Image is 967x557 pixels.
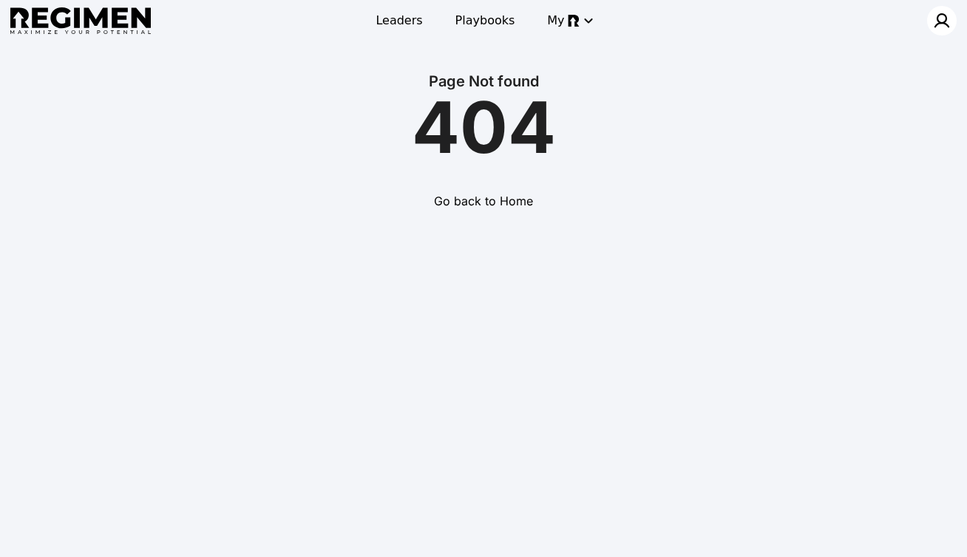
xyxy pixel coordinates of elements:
[933,12,951,30] img: user icon
[547,12,564,30] span: My
[434,194,533,208] a: Go back to Home
[19,92,948,163] h2: 404
[455,12,515,30] span: Playbooks
[538,7,600,34] button: My
[367,7,431,34] a: Leaders
[19,71,948,92] h1: Page Not found
[10,7,151,35] img: Regimen logo
[447,7,524,34] a: Playbooks
[376,12,422,30] span: Leaders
